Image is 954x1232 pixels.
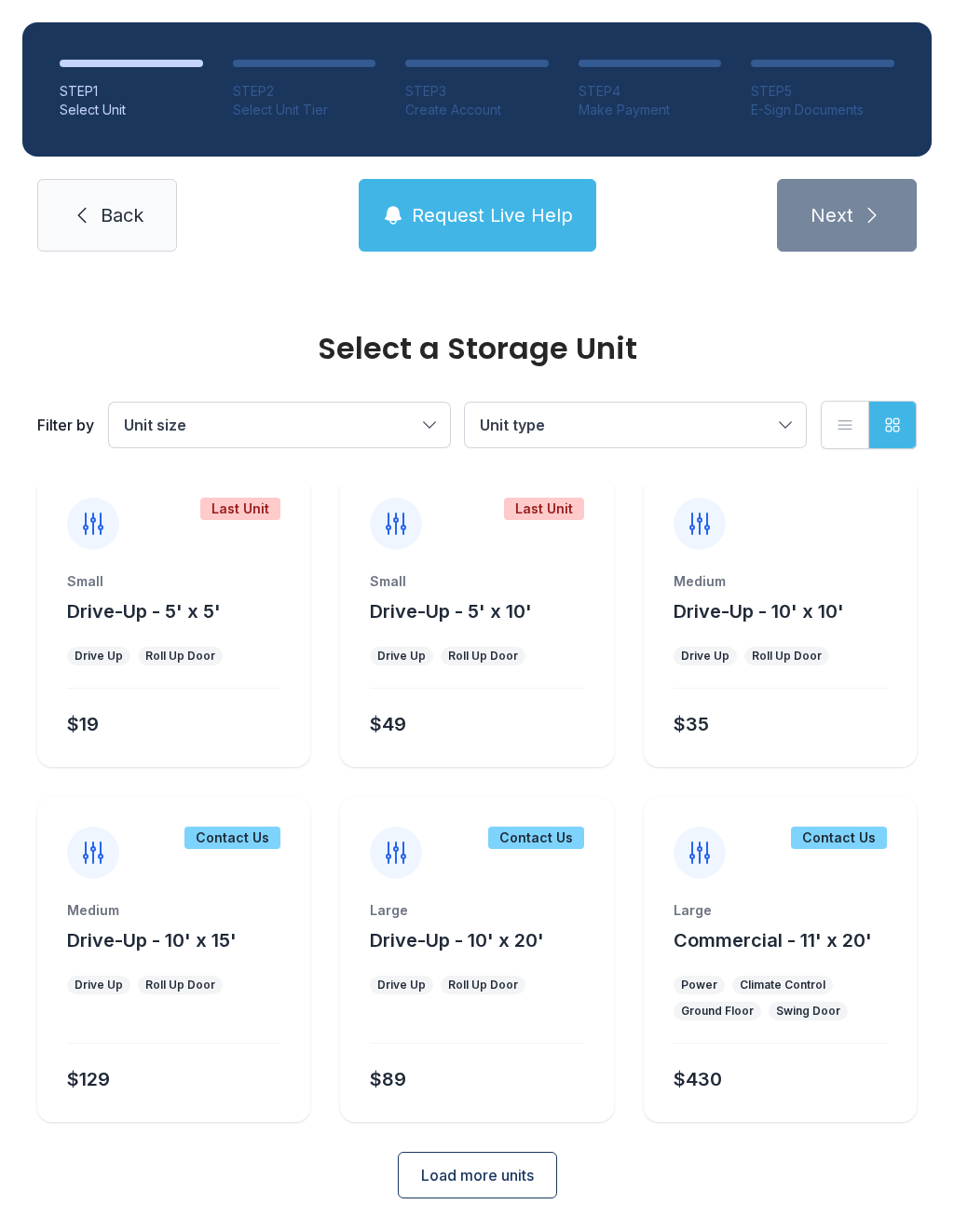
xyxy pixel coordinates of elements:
[370,927,544,953] button: Drive-Up - 10' x 20'
[184,827,280,849] div: Contact Us
[67,598,221,624] button: Drive-Up - 5' x 5'
[681,1004,754,1019] div: Ground Floor
[674,927,872,953] button: Commercial - 11' x 20'
[674,572,887,591] div: Medium
[75,649,123,664] div: Drive Up
[370,600,532,623] span: Drive-Up - 5' x 10'
[67,1066,110,1092] div: $129
[791,827,887,849] div: Contact Us
[370,929,544,951] span: Drive-Up - 10' x 20'
[751,101,894,119] div: E-Sign Documents
[200,498,280,520] div: Last Unit
[67,600,221,623] span: Drive-Up - 5' x 5'
[145,649,215,664] div: Roll Up Door
[377,649,426,664] div: Drive Up
[674,901,887,920] div: Large
[674,711,709,737] div: $35
[377,978,426,992] div: Drive Up
[67,901,280,920] div: Medium
[579,82,722,101] div: STEP 4
[465,403,806,447] button: Unit type
[37,334,917,363] div: Select a Storage Unit
[674,929,872,951] span: Commercial - 11' x 20'
[60,101,203,119] div: Select Unit
[370,711,406,737] div: $49
[109,403,450,447] button: Unit size
[67,927,237,953] button: Drive-Up - 10' x 15'
[405,82,549,101] div: STEP 3
[674,600,844,623] span: Drive-Up - 10' x 10'
[579,101,722,119] div: Make Payment
[37,414,94,436] div: Filter by
[488,827,584,849] div: Contact Us
[370,598,532,624] button: Drive-Up - 5' x 10'
[448,978,518,992] div: Roll Up Door
[776,1004,840,1019] div: Swing Door
[75,978,123,992] div: Drive Up
[124,416,186,434] span: Unit size
[370,1066,406,1092] div: $89
[412,202,573,228] span: Request Live Help
[504,498,584,520] div: Last Unit
[60,82,203,101] div: STEP 1
[370,572,583,591] div: Small
[405,101,549,119] div: Create Account
[674,1066,722,1092] div: $430
[480,416,545,434] span: Unit type
[145,978,215,992] div: Roll Up Door
[370,901,583,920] div: Large
[233,101,376,119] div: Select Unit Tier
[233,82,376,101] div: STEP 2
[811,202,853,228] span: Next
[421,1164,534,1186] span: Load more units
[674,598,844,624] button: Drive-Up - 10' x 10'
[681,649,729,664] div: Drive Up
[67,572,280,591] div: Small
[751,82,894,101] div: STEP 5
[752,649,822,664] div: Roll Up Door
[101,202,143,228] span: Back
[681,978,717,992] div: Power
[740,978,825,992] div: Climate Control
[67,711,99,737] div: $19
[448,649,518,664] div: Roll Up Door
[67,929,237,951] span: Drive-Up - 10' x 15'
